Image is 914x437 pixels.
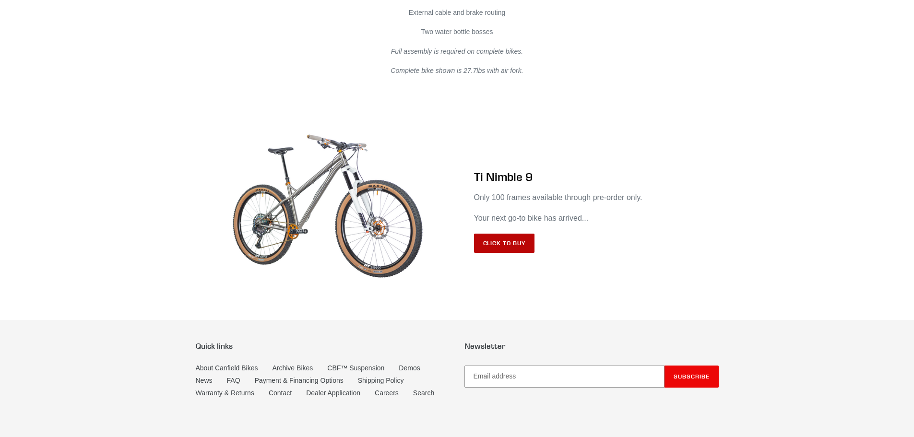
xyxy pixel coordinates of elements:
a: Demos [399,364,420,372]
button: Subscribe [665,366,719,388]
em: Full assembly is required on complete bikes. [391,47,523,55]
p: Quick links [196,342,450,351]
a: Shipping Policy [358,377,404,384]
a: Dealer Application [306,389,360,397]
span: Subscribe [674,373,710,380]
a: About Canfield Bikes [196,364,258,372]
a: Careers [375,389,399,397]
a: Click to Buy: TI NIMBLE 9 [474,234,535,253]
a: CBF™ Suspension [327,364,384,372]
a: Warranty & Returns [196,389,254,397]
p: External cable and brake routing [285,8,629,18]
p: Only 100 frames available through pre-order only. [474,192,719,203]
p: Newsletter [464,342,719,351]
em: Complete bike shown is 27.7lbs with air fork. [391,67,523,74]
a: News [196,377,213,384]
input: Email address [464,366,665,388]
a: Archive Bikes [272,364,313,372]
p: Two water bottle bosses [285,27,629,37]
a: FAQ [227,377,240,384]
p: Your next go-to bike has arrived... [474,213,719,224]
a: Search [413,389,434,397]
a: Contact [269,389,292,397]
h2: Ti Nimble 9 [474,170,719,184]
a: Payment & Financing Options [255,377,344,384]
